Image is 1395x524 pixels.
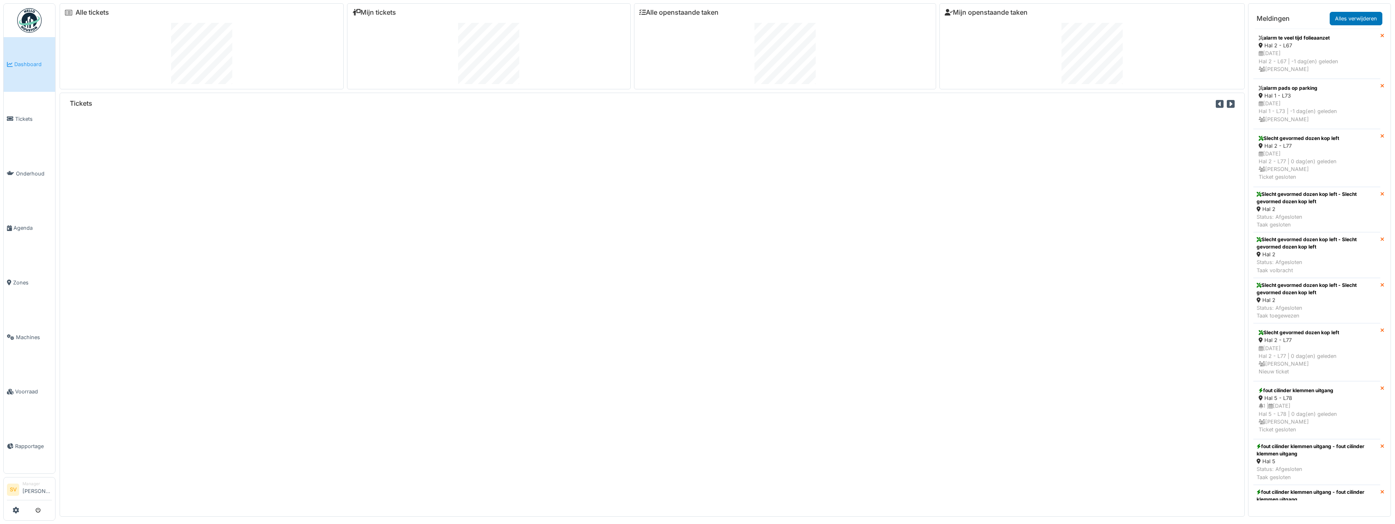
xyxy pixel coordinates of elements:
li: SV [7,484,19,496]
span: Voorraad [15,388,52,395]
div: Hal 2 - L67 [1259,42,1375,49]
span: Dashboard [14,60,52,68]
a: Slecht gevormed dozen kop left - Slecht gevormed dozen kop left Hal 2 Status: AfgeslotenTaak gesl... [1253,187,1380,233]
div: Slecht gevormed dozen kop left [1259,135,1375,142]
a: Mijn openstaande taken [945,9,1028,16]
div: fout cilinder klemmen uitgang - fout cilinder klemmen uitgang [1257,443,1377,457]
a: alarm te veel tijd folieaanzet Hal 2 - L67 [DATE]Hal 2 - L67 | -1 dag(en) geleden [PERSON_NAME] [1253,29,1380,79]
a: Zones [4,255,55,310]
div: Status: Afgesloten Taak gesloten [1257,465,1377,481]
span: Tickets [15,115,52,123]
a: Mijn tickets [352,9,396,16]
a: Alles verwijderen [1330,12,1382,25]
span: Rapportage [15,442,52,450]
div: Hal 5 - L78 [1259,394,1375,402]
div: Slecht gevormed dozen kop left - Slecht gevormed dozen kop left [1257,191,1377,205]
a: fout cilinder klemmen uitgang - fout cilinder klemmen uitgang Hal 5 Status: AfgeslotenTaak gesloten [1253,439,1380,485]
div: Hal 1 - L73 [1259,92,1375,100]
a: Rapportage [4,419,55,474]
a: fout cilinder klemmen uitgang Hal 5 - L78 1 |[DATE]Hal 5 - L78 | 0 dag(en) geleden [PERSON_NAME]T... [1253,381,1380,439]
div: alarm te veel tijd folieaanzet [1259,34,1375,42]
a: Agenda [4,201,55,255]
li: [PERSON_NAME] [22,481,52,498]
div: Hal 2 [1257,251,1377,258]
div: Hal 2 - L77 [1259,336,1375,344]
div: [DATE] Hal 2 - L77 | 0 dag(en) geleden [PERSON_NAME] Nieuw ticket [1259,344,1375,376]
a: Slecht gevormed dozen kop left - Slecht gevormed dozen kop left Hal 2 Status: AfgeslotenTaak volb... [1253,232,1380,278]
div: Slecht gevormed dozen kop left - Slecht gevormed dozen kop left [1257,282,1377,296]
a: Slecht gevormed dozen kop left - Slecht gevormed dozen kop left Hal 2 Status: AfgeslotenTaak toeg... [1253,278,1380,324]
a: Alle tickets [76,9,109,16]
div: 1 | [DATE] Hal 5 - L78 | 0 dag(en) geleden [PERSON_NAME] Ticket gesloten [1259,402,1375,433]
a: Voorraad [4,364,55,419]
div: Status: Afgesloten Taak volbracht [1257,258,1377,274]
span: Onderhoud [16,170,52,178]
a: Slecht gevormed dozen kop left Hal 2 - L77 [DATE]Hal 2 - L77 | 0 dag(en) geleden [PERSON_NAME]Tic... [1253,129,1380,187]
div: Slecht gevormed dozen kop left - Slecht gevormed dozen kop left [1257,236,1377,251]
div: [DATE] Hal 1 - L73 | -1 dag(en) geleden [PERSON_NAME] [1259,100,1375,123]
a: Machines [4,310,55,364]
div: [DATE] Hal 2 - L67 | -1 dag(en) geleden [PERSON_NAME] [1259,49,1375,73]
a: alarm pads op parking Hal 1 - L73 [DATE]Hal 1 - L73 | -1 dag(en) geleden [PERSON_NAME] [1253,79,1380,129]
div: fout cilinder klemmen uitgang [1259,387,1375,394]
div: Status: Afgesloten Taak gesloten [1257,213,1377,229]
div: Manager [22,481,52,487]
a: Tickets [4,92,55,147]
a: Dashboard [4,37,55,92]
div: Hal 2 [1257,205,1377,213]
div: Hal 5 [1257,457,1377,465]
div: Slecht gevormed dozen kop left [1259,329,1375,336]
span: Machines [16,333,52,341]
span: Zones [13,279,52,286]
div: Hal 2 - L77 [1259,142,1375,150]
a: Alle openstaande taken [639,9,719,16]
img: Badge_color-CXgf-gQk.svg [17,8,42,33]
div: Hal 2 [1257,296,1377,304]
span: Agenda [13,224,52,232]
a: Slecht gevormed dozen kop left Hal 2 - L77 [DATE]Hal 2 - L77 | 0 dag(en) geleden [PERSON_NAME]Nie... [1253,323,1380,381]
h6: Tickets [70,100,92,107]
div: [DATE] Hal 2 - L77 | 0 dag(en) geleden [PERSON_NAME] Ticket gesloten [1259,150,1375,181]
div: Status: Afgesloten Taak toegewezen [1257,304,1377,320]
div: fout cilinder klemmen uitgang - fout cilinder klemmen uitgang [1257,488,1377,503]
div: alarm pads op parking [1259,84,1375,92]
h6: Meldingen [1257,15,1290,22]
a: SV Manager[PERSON_NAME] [7,481,52,500]
a: Onderhoud [4,146,55,201]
